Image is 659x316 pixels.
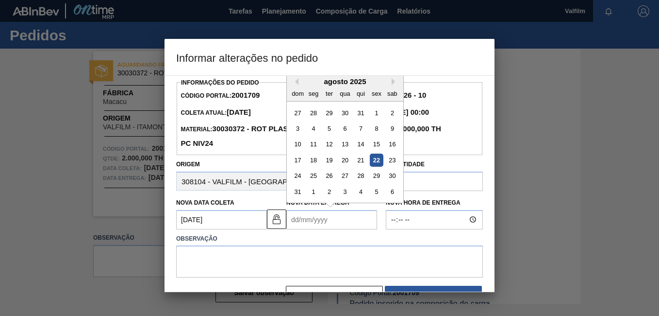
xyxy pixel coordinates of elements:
div: Choose quinta-feira, 4 de setembro de 2025 [354,185,367,198]
div: Choose sexta-feira, 5 de setembro de 2025 [370,185,383,198]
div: Choose quinta-feira, 28 de agosto de 2025 [354,169,367,182]
input: dd/mm/yyyy [286,210,377,229]
label: Observação [176,232,483,246]
div: sab [386,87,399,100]
div: Choose segunda-feira, 1 de setembro de 2025 [307,185,320,198]
label: Nova Data Entrega [286,199,349,206]
button: Next Month [392,78,398,85]
strong: 2.000,000 TH [395,124,441,133]
div: Choose quarta-feira, 3 de setembro de 2025 [338,185,351,198]
div: agosto 2025 [287,77,403,86]
strong: [DATE] 00:00 [384,108,429,116]
div: Choose sábado, 30 de agosto de 2025 [386,169,399,182]
div: Choose sexta-feira, 29 de agosto de 2025 [370,169,383,182]
h3: Informar alterações no pedido [165,39,494,76]
div: Choose quarta-feira, 6 de agosto de 2025 [338,122,351,135]
div: Choose quarta-feira, 13 de agosto de 2025 [338,138,351,151]
div: Choose domingo, 3 de agosto de 2025 [291,122,304,135]
button: Salvar [385,286,482,305]
div: Choose segunda-feira, 4 de agosto de 2025 [307,122,320,135]
div: Choose quinta-feira, 14 de agosto de 2025 [354,138,367,151]
div: Choose domingo, 27 de julho de 2025 [291,106,304,119]
div: Choose quinta-feira, 7 de agosto de 2025 [354,122,367,135]
div: seg [307,87,320,100]
span: Coleta Atual: [181,109,250,116]
div: Choose quarta-feira, 27 de agosto de 2025 [338,169,351,182]
div: qua [338,87,351,100]
button: Fechar [286,286,383,305]
input: dd/mm/yyyy [176,210,267,229]
strong: [DATE] [227,108,251,116]
div: Choose sexta-feira, 22 de agosto de 2025 [370,154,383,167]
div: Choose domingo, 10 de agosto de 2025 [291,138,304,151]
div: Choose sábado, 2 de agosto de 2025 [386,106,399,119]
div: Choose terça-feira, 19 de agosto de 2025 [323,154,336,167]
div: Choose sexta-feira, 15 de agosto de 2025 [370,138,383,151]
div: Choose quarta-feira, 20 de agosto de 2025 [338,154,351,167]
div: Choose domingo, 24 de agosto de 2025 [291,169,304,182]
div: Choose quarta-feira, 30 de julho de 2025 [338,106,351,119]
div: Choose terça-feira, 29 de julho de 2025 [323,106,336,119]
div: sex [370,87,383,100]
div: Choose sexta-feira, 8 de agosto de 2025 [370,122,383,135]
div: Choose terça-feira, 26 de agosto de 2025 [323,169,336,182]
div: Choose quinta-feira, 31 de julho de 2025 [354,106,367,119]
div: Choose sábado, 23 de agosto de 2025 [386,154,399,167]
label: Quantidade [386,161,425,168]
div: month 2025-08 [290,105,400,199]
div: Choose segunda-feira, 11 de agosto de 2025 [307,138,320,151]
div: Choose quinta-feira, 21 de agosto de 2025 [354,154,367,167]
div: Choose sábado, 6 de setembro de 2025 [386,185,399,198]
label: Nova Data Coleta [176,199,234,206]
div: qui [354,87,367,100]
div: Choose terça-feira, 12 de agosto de 2025 [323,138,336,151]
div: Choose sábado, 16 de agosto de 2025 [386,138,399,151]
img: unlocked [271,213,282,225]
label: Origem [176,161,200,168]
label: Nova Hora de Entrega [386,196,483,210]
div: ter [323,87,336,100]
div: Choose sábado, 9 de agosto de 2025 [386,122,399,135]
div: Choose terça-feira, 5 de agosto de 2025 [323,122,336,135]
div: Choose sexta-feira, 1 de agosto de 2025 [370,106,383,119]
div: Choose domingo, 31 de agosto de 2025 [291,185,304,198]
div: dom [291,87,304,100]
span: Código Portal: [181,92,260,99]
button: Previous Month [292,78,298,85]
div: Choose segunda-feira, 25 de agosto de 2025 [307,169,320,182]
div: Choose segunda-feira, 18 de agosto de 2025 [307,154,320,167]
strong: 30030372 - ROT PLAST 200ML H PC NIV24 [181,124,324,147]
span: Material: [181,126,324,147]
div: Choose segunda-feira, 28 de julho de 2025 [307,106,320,119]
div: Choose terça-feira, 2 de setembro de 2025 [323,185,336,198]
label: Informações do Pedido [181,79,259,86]
div: Choose domingo, 17 de agosto de 2025 [291,154,304,167]
strong: 2001709 [231,91,260,99]
button: unlocked [267,210,286,229]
